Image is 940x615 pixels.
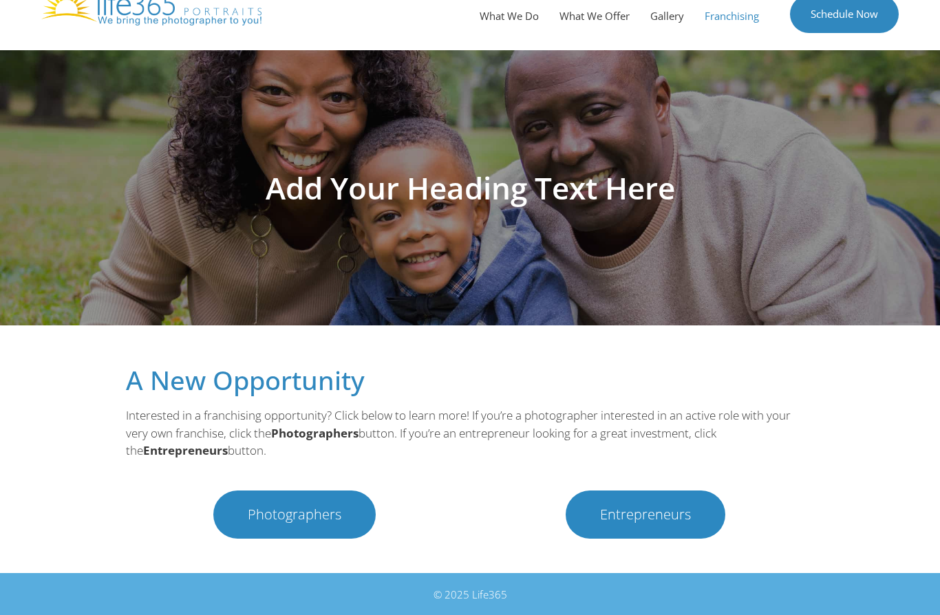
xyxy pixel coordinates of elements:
p: Interested in a franchising opportunity? Click below to learn more! If you’re a photographer inte... [126,407,814,460]
span: Entrepreneurs [600,508,691,521]
b: Entrepreneurs [143,442,228,458]
div: © 2025 Life365 [92,587,848,603]
b: Photographers [271,425,359,441]
h2: A New Opportunity [126,367,814,393]
a: Entrepreneurs [566,490,725,539]
span: Photographers [248,508,341,521]
h1: Add Your Heading Text Here [85,173,855,203]
a: Photographers [213,490,376,539]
